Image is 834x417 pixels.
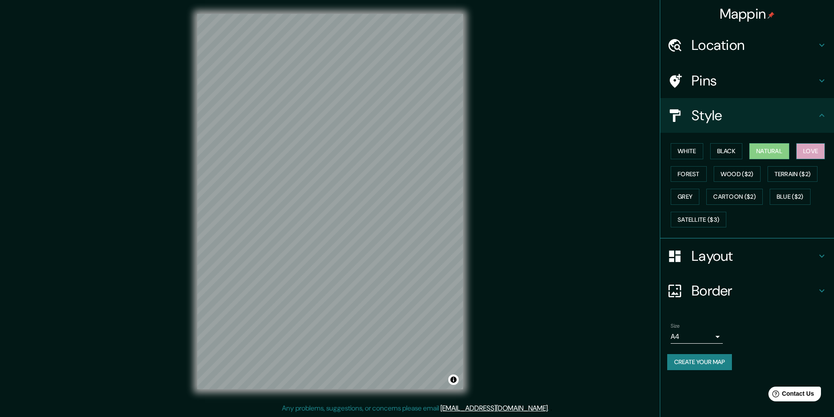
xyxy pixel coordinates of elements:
button: Satellite ($3) [671,212,726,228]
canvas: Map [197,14,463,389]
div: Style [660,98,834,133]
h4: Pins [692,72,817,89]
button: Create your map [667,354,732,370]
iframe: Help widget launcher [757,383,824,407]
h4: Layout [692,247,817,265]
p: Any problems, suggestions, or concerns please email . [282,403,549,414]
button: Grey [671,189,699,205]
div: . [550,403,552,414]
button: White [671,143,703,159]
h4: Style [692,107,817,124]
label: Size [671,322,680,330]
button: Black [710,143,743,159]
div: Layout [660,239,834,273]
div: . [549,403,550,414]
img: pin-icon.png [768,12,774,19]
button: Wood ($2) [714,166,761,182]
h4: Location [692,36,817,54]
button: Natural [749,143,789,159]
button: Blue ($2) [770,189,811,205]
button: Cartoon ($2) [706,189,763,205]
button: Love [796,143,825,159]
div: Pins [660,63,834,98]
button: Forest [671,166,707,182]
div: A4 [671,330,723,344]
a: [EMAIL_ADDRESS][DOMAIN_NAME] [440,404,548,413]
button: Toggle attribution [448,374,459,385]
h4: Mappin [720,5,775,23]
div: Border [660,273,834,308]
div: Location [660,28,834,62]
h4: Border [692,282,817,299]
button: Terrain ($2) [768,166,818,182]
